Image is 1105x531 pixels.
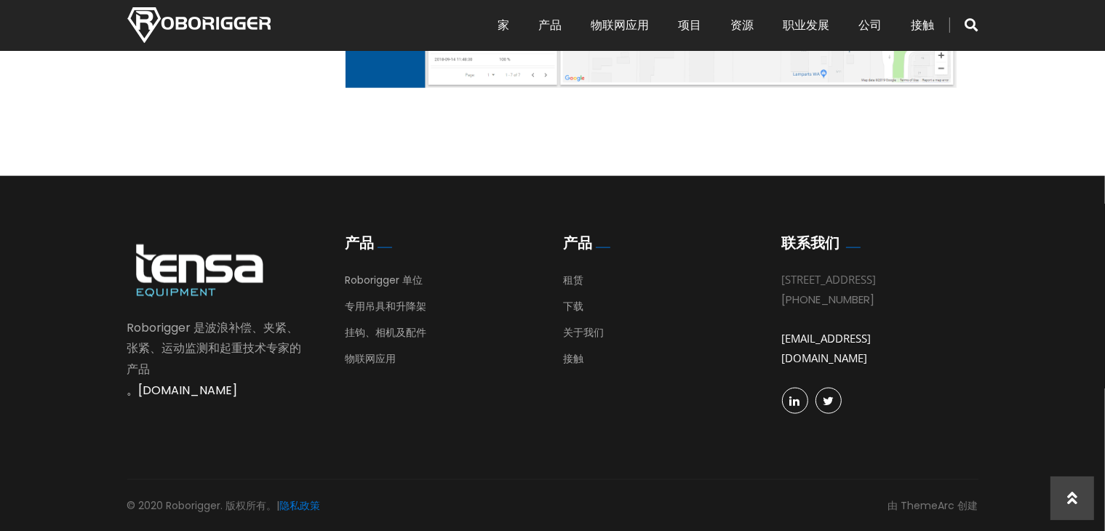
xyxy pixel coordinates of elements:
a: 专用吊具和升降架 [346,299,427,321]
a: 隐私政策 [280,498,321,513]
font: © 2020 Roborigger. 版权所有。| [127,498,280,513]
a: 职业发展 [783,3,830,48]
font: 项目 [679,17,702,33]
font: 家 [498,17,510,33]
font: Roborigger 单位 [346,273,423,287]
font: 物联网应用 [346,351,396,366]
a: 接触 [564,351,584,373]
a: 项目 [679,3,702,48]
font: 下载 [564,299,584,314]
font: 资源 [731,17,754,33]
a: 接触 [911,3,935,48]
font: Roborigger 是波浪补偿、夹紧、张紧、运动监测和起重技术专家 [127,319,299,357]
a: 下载 [564,299,584,321]
font: 由 ThemeArc 创建 [888,498,978,513]
font: 产品 [539,17,562,33]
a: 物联网应用 [346,351,396,373]
a: 家 [498,3,510,48]
a: 物联网应用 [591,3,650,48]
font: [PHONE_NUMBER] [782,292,875,307]
a: 关于我们 [564,325,605,347]
a: 公司 [859,3,882,48]
font: 专用吊具和升降架 [346,299,427,314]
font: 联系我们 [782,233,840,253]
font: 物联网应用 [591,17,650,33]
font: 公司 [859,17,882,33]
font: 挂钩、相机及配件 [346,325,427,340]
a: 叽叽喳喳 [815,388,842,414]
a: 挂钩、相机及配件 [346,325,427,347]
a: 资源 [731,3,754,48]
a: 。[DOMAIN_NAME] [127,382,238,399]
a: 产品 [539,3,562,48]
a: [EMAIL_ADDRESS][DOMAIN_NAME] [782,331,871,365]
font: 接触 [911,17,935,33]
font: [STREET_ADDRESS] [782,272,877,287]
font: 关于我们 [564,325,605,340]
a: 租赁 [564,273,584,295]
font: 租赁 [564,273,584,287]
img: 诺泰克 [127,7,271,43]
font: 产品 [346,233,375,253]
font: 产品 [564,233,593,253]
a: 领英 [782,388,808,414]
a: Roborigger 单位 [346,273,423,295]
font: 职业发展 [783,17,830,33]
font: 接触 [564,351,584,366]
